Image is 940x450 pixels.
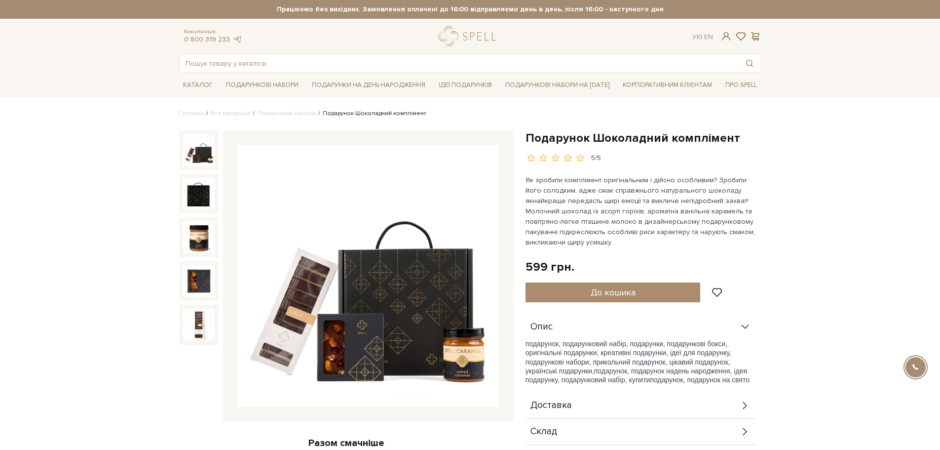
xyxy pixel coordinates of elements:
img: Подарунок Шоколадний комплімент [183,134,215,166]
img: Подарунок Шоколадний комплімент [237,145,499,407]
button: Пошук товару у каталозі [738,54,761,72]
span: день народження [674,367,730,375]
span: подарунок, подарунок на свято [650,376,750,384]
a: telegram [232,35,242,43]
img: Подарунок Шоколадний комплімент [183,265,215,297]
span: | [701,33,702,41]
a: En [704,33,713,41]
a: Подарункові набори [257,110,316,117]
a: Подарунки на День народження [308,78,429,93]
div: Ук [692,33,713,41]
span: Консультація: [184,29,242,35]
a: Корпоративним клієнтам [619,77,716,93]
p: Як зробити комплімент оригінальним і дійсно особливим? Зробити його солодким, адже смак справжньо... [526,175,757,247]
div: 5/5 [591,154,601,163]
a: Каталог [179,78,217,93]
a: 0 800 319 233 [184,35,230,43]
a: Вся продукція [211,110,250,117]
img: Подарунок Шоколадний комплімент [183,309,215,340]
a: logo [439,26,500,46]
input: Пошук товару у каталозі [180,54,738,72]
div: Разом смачніше [179,437,514,450]
span: Склад [530,427,557,436]
strong: Працюємо без вихідних. Замовлення оплачені до 16:00 відправляємо день в день, після 16:00 - насту... [179,5,761,14]
img: Подарунок Шоколадний комплімент [183,221,215,253]
a: Головна [179,110,204,117]
a: Подарункові набори [222,78,302,93]
span: , [592,367,594,375]
img: Подарунок Шоколадний комплімент [183,178,215,209]
div: 599 грн. [526,259,574,275]
span: До кошика [591,287,636,298]
button: До кошика [526,283,701,302]
li: Подарунок Шоколадний комплімент [316,109,426,118]
span: подарунок, подарунок на [594,367,674,375]
h1: Подарунок Шоколадний комплімент [526,130,761,146]
a: Ідеї подарунків [435,78,496,93]
span: Доставка [530,401,572,410]
span: Опис [530,323,553,331]
span: подарунок, подарунковий набір, подарунки, подарункові бокси, оригінальні подарунки, креативні под... [526,340,731,375]
a: Подарункові набори на [DATE] [501,77,613,93]
a: Про Spell [721,78,761,93]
